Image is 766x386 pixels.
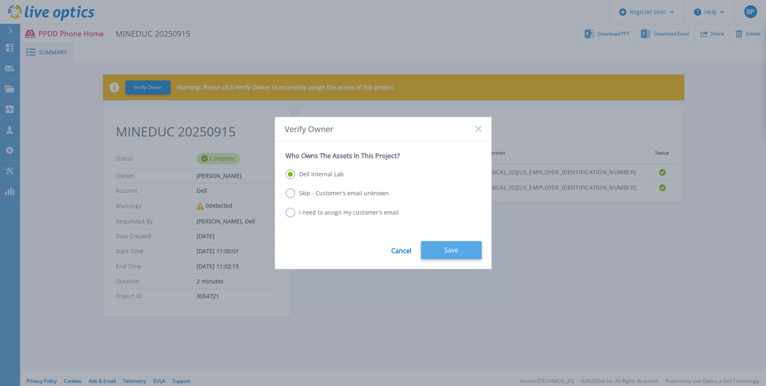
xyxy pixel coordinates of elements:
[391,241,411,259] a: Cancel
[421,241,482,259] button: Save
[285,152,481,160] p: Who Owns The Assets In This Project?
[285,208,399,217] label: I need to assign my customer's email
[285,124,333,134] span: Verify Owner
[285,169,344,179] label: Dell Internal Lab
[285,188,389,198] label: Skip - Customer's email unknown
